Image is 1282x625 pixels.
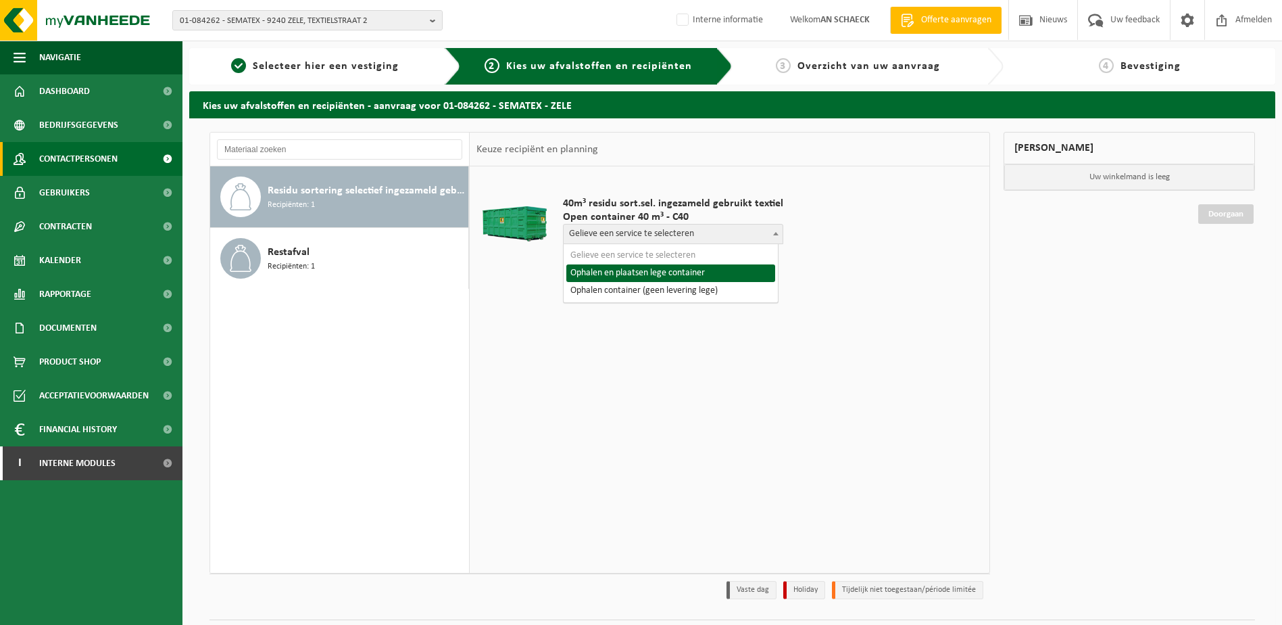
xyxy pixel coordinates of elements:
[39,176,90,210] span: Gebruikers
[566,264,776,282] li: Ophalen en plaatsen lege container
[470,133,605,166] div: Keuze recipiënt en planning
[196,58,434,74] a: 1Selecteer hier een vestiging
[253,61,399,72] span: Selecteer hier een vestiging
[832,581,983,599] li: Tijdelijk niet toegestaan/période limitée
[210,228,469,289] button: Restafval Recipiënten: 1
[39,379,149,413] span: Acceptatievoorwaarden
[776,58,791,73] span: 3
[566,247,776,264] li: Gelieve een service te selecteren
[210,166,469,228] button: Residu sortering selectief ingezameld gebruikt textiel (verlaagde heffing) Recipiënten: 1
[564,225,783,244] span: Gelieve een service te selecteren
[563,210,783,224] span: Open container 40 m³ - C40
[820,15,870,25] strong: AN SCHAECK
[674,10,763,30] label: Interne informatie
[1099,58,1114,73] span: 4
[918,14,995,27] span: Offerte aanvragen
[39,413,117,446] span: Financial History
[797,61,940,72] span: Overzicht van uw aanvraag
[39,244,81,277] span: Kalender
[39,345,101,379] span: Product Shop
[506,61,692,72] span: Kies uw afvalstoffen en recipiënten
[268,260,315,273] span: Recipiënten: 1
[566,282,776,300] li: Ophalen container (geen levering lege)
[268,199,315,212] span: Recipiënten: 1
[563,197,783,210] span: 40m³ residu sort.sel. ingezameld gebruikt textiel
[1004,164,1254,190] p: Uw winkelmand is leeg
[783,581,825,599] li: Holiday
[39,142,118,176] span: Contactpersonen
[14,446,26,480] span: I
[39,74,90,108] span: Dashboard
[485,58,499,73] span: 2
[39,446,116,480] span: Interne modules
[268,183,465,199] span: Residu sortering selectief ingezameld gebruikt textiel (verlaagde heffing)
[39,277,91,311] span: Rapportage
[217,139,462,160] input: Materiaal zoeken
[726,581,776,599] li: Vaste dag
[1120,61,1181,72] span: Bevestiging
[180,11,424,31] span: 01-084262 - SEMATEX - 9240 ZELE, TEXTIELSTRAAT 2
[268,244,310,260] span: Restafval
[1004,132,1255,164] div: [PERSON_NAME]
[39,41,81,74] span: Navigatie
[172,10,443,30] button: 01-084262 - SEMATEX - 9240 ZELE, TEXTIELSTRAAT 2
[39,210,92,244] span: Contracten
[231,58,246,73] span: 1
[39,108,118,142] span: Bedrijfsgegevens
[39,311,97,345] span: Documenten
[1198,204,1254,224] a: Doorgaan
[890,7,1002,34] a: Offerte aanvragen
[563,224,783,244] span: Gelieve een service te selecteren
[189,91,1275,118] h2: Kies uw afvalstoffen en recipiënten - aanvraag voor 01-084262 - SEMATEX - ZELE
